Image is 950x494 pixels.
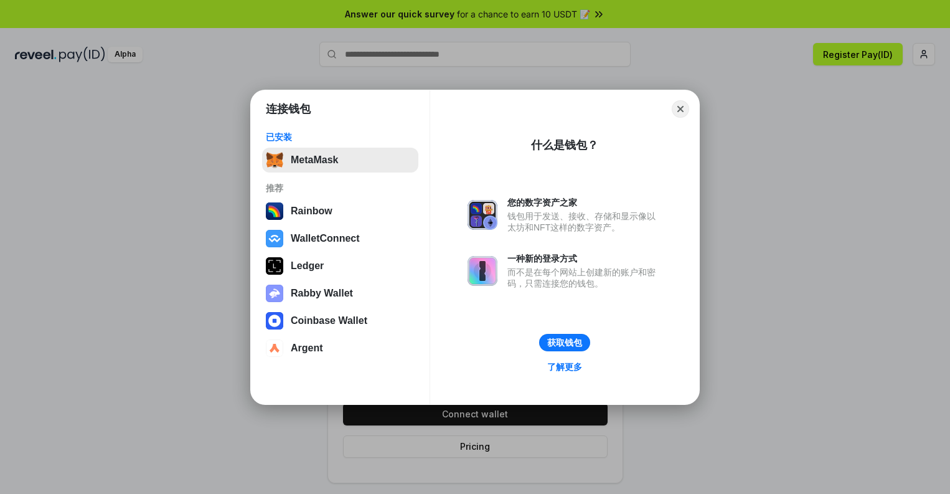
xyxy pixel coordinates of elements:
div: 获取钱包 [547,337,582,348]
div: Argent [291,343,323,354]
div: 了解更多 [547,361,582,373]
img: svg+xml,%3Csvg%20width%3D%2228%22%20height%3D%2228%22%20viewBox%3D%220%200%2028%2028%22%20fill%3D... [266,312,283,330]
h1: 连接钱包 [266,102,311,116]
div: Rabby Wallet [291,288,353,299]
div: 什么是钱包？ [531,138,598,153]
div: WalletConnect [291,233,360,244]
div: MetaMask [291,154,338,166]
img: svg+xml,%3Csvg%20xmlns%3D%22http%3A%2F%2Fwww.w3.org%2F2000%2Fsvg%22%20fill%3D%22none%22%20viewBox... [266,285,283,302]
img: svg+xml,%3Csvg%20width%3D%22120%22%20height%3D%22120%22%20viewBox%3D%220%200%20120%20120%22%20fil... [266,202,283,220]
div: 已安装 [266,131,415,143]
div: 您的数字资产之家 [507,197,662,208]
button: Rabby Wallet [262,281,418,306]
button: Close [672,100,689,118]
button: Rainbow [262,199,418,224]
div: 一种新的登录方式 [507,253,662,264]
a: 了解更多 [540,359,590,375]
div: 钱包用于发送、接收、存储和显示像以太坊和NFT这样的数字资产。 [507,211,662,233]
button: MetaMask [262,148,418,173]
img: svg+xml,%3Csvg%20width%3D%2228%22%20height%3D%2228%22%20viewBox%3D%220%200%2028%2028%22%20fill%3D... [266,340,283,357]
button: Ledger [262,254,418,278]
button: Coinbase Wallet [262,308,418,333]
img: svg+xml,%3Csvg%20xmlns%3D%22http%3A%2F%2Fwww.w3.org%2F2000%2Fsvg%22%20width%3D%2228%22%20height%3... [266,257,283,275]
button: WalletConnect [262,226,418,251]
img: svg+xml,%3Csvg%20xmlns%3D%22http%3A%2F%2Fwww.w3.org%2F2000%2Fsvg%22%20fill%3D%22none%22%20viewBox... [468,256,497,286]
button: Argent [262,336,418,361]
button: 获取钱包 [539,334,590,351]
div: Rainbow [291,206,332,217]
div: Coinbase Wallet [291,315,367,326]
div: 推荐 [266,183,415,194]
img: svg+xml,%3Csvg%20width%3D%2228%22%20height%3D%2228%22%20viewBox%3D%220%200%2028%2028%22%20fill%3D... [266,230,283,247]
div: Ledger [291,260,324,272]
img: svg+xml,%3Csvg%20fill%3D%22none%22%20height%3D%2233%22%20viewBox%3D%220%200%2035%2033%22%20width%... [266,151,283,169]
img: svg+xml,%3Csvg%20xmlns%3D%22http%3A%2F%2Fwww.w3.org%2F2000%2Fsvg%22%20fill%3D%22none%22%20viewBox... [468,200,497,230]
div: 而不是在每个网站上创建新的账户和密码，只需连接您的钱包。 [507,267,662,289]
